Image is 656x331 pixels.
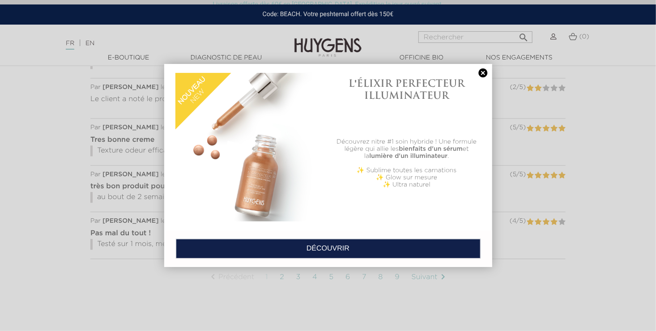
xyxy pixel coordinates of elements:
b: bienfaits d'un sérum [399,146,463,152]
a: DÉCOUVRIR [176,239,481,259]
p: ✨ Sublime toutes les carnations [332,167,481,174]
p: Découvrez nitre #1 soin hybride ! Une formule légère qui allie les et la . [332,138,481,160]
p: ✨ Glow sur mesure [332,174,481,181]
h1: L'ÉLIXIR PERFECTEUR ILLUMINATEUR [332,77,481,101]
b: lumière d'un illuminateur [370,153,448,159]
p: ✨ Ultra naturel [332,181,481,188]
